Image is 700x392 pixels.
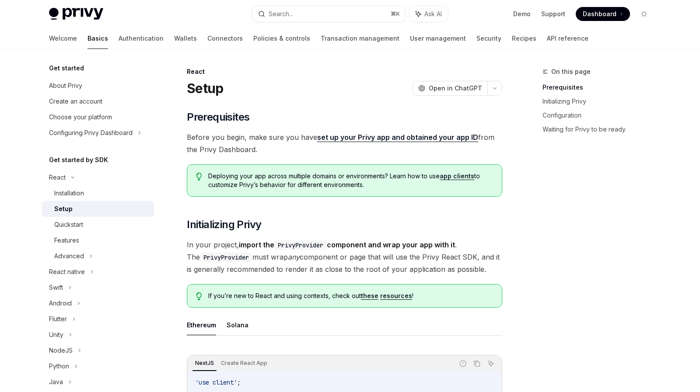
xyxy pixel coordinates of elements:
[380,292,412,300] a: resources
[49,80,82,91] div: About Privy
[583,10,616,18] span: Dashboard
[49,28,77,49] a: Welcome
[49,172,66,183] div: React
[187,315,216,335] button: Ethereum
[192,358,217,368] div: NextJS
[541,10,565,18] a: Support
[576,7,630,21] a: Dashboard
[42,217,154,232] a: Quickstart
[227,315,248,335] button: Solana
[49,314,67,324] div: Flutter
[409,6,448,22] button: Ask AI
[457,358,469,369] button: Report incorrect code
[391,10,400,17] span: ⌘ K
[49,8,103,20] img: light logo
[49,298,72,309] div: Android
[424,10,442,18] span: Ask AI
[54,219,83,230] div: Quickstart
[542,80,658,94] a: Prerequisites
[288,253,300,261] em: any
[317,133,478,142] a: set up your Privy app and obtained your app ID
[476,28,501,49] a: Security
[512,28,536,49] a: Recipes
[119,28,164,49] a: Authentication
[239,240,455,249] strong: import the component and wrap your app with it
[361,292,378,300] a: these
[637,7,651,21] button: Toggle dark mode
[174,28,197,49] a: Wallets
[207,28,243,49] a: Connectors
[42,201,154,217] a: Setup
[200,253,252,262] code: PrivyProvider
[49,345,73,356] div: NodeJS
[187,110,249,124] span: Prerequisites
[49,377,63,387] div: Java
[54,188,84,198] div: Installation
[208,172,493,189] span: Deploying your app across multiple domains or environments? Learn how to use to customize Privy’s...
[49,112,112,122] div: Choose your platform
[485,358,497,369] button: Ask AI
[49,330,63,340] div: Unity
[195,378,237,386] span: 'use client'
[49,282,63,293] div: Swift
[187,239,502,275] span: In your project, . The must wrap component or page that will use the Privy React SDK, and it is g...
[42,185,154,201] a: Installation
[54,251,84,261] div: Advanced
[42,78,154,94] a: About Privy
[49,155,108,165] h5: Get started by SDK
[253,28,310,49] a: Policies & controls
[42,232,154,248] a: Features
[196,173,202,180] svg: Tip
[542,122,658,136] a: Waiting for Privy to be ready
[321,28,399,49] a: Transaction management
[42,94,154,109] a: Create an account
[218,358,270,368] div: Create React App
[542,94,658,108] a: Initializing Privy
[410,28,466,49] a: User management
[274,240,327,250] code: PrivyProvider
[187,80,223,96] h1: Setup
[49,63,84,73] h5: Get started
[87,28,108,49] a: Basics
[54,204,73,214] div: Setup
[42,109,154,125] a: Choose your platform
[413,81,487,96] button: Open in ChatGPT
[49,96,102,107] div: Create an account
[187,67,502,76] div: React
[49,361,69,371] div: Python
[187,218,261,232] span: Initializing Privy
[440,172,474,180] a: app clients
[551,66,591,77] span: On this page
[187,131,502,156] span: Before you begin, make sure you have from the Privy Dashboard.
[547,28,588,49] a: API reference
[54,235,79,246] div: Features
[429,84,482,93] span: Open in ChatGPT
[49,128,133,138] div: Configuring Privy Dashboard
[542,108,658,122] a: Configuration
[196,292,202,300] svg: Tip
[237,378,241,386] span: ;
[513,10,531,18] a: Demo
[49,267,85,277] div: React native
[471,358,483,369] button: Copy the contents from the code block
[252,6,405,22] button: Search...⌘K
[208,291,493,300] span: If you’re new to React and using contexts, check out !
[269,9,293,19] div: Search...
